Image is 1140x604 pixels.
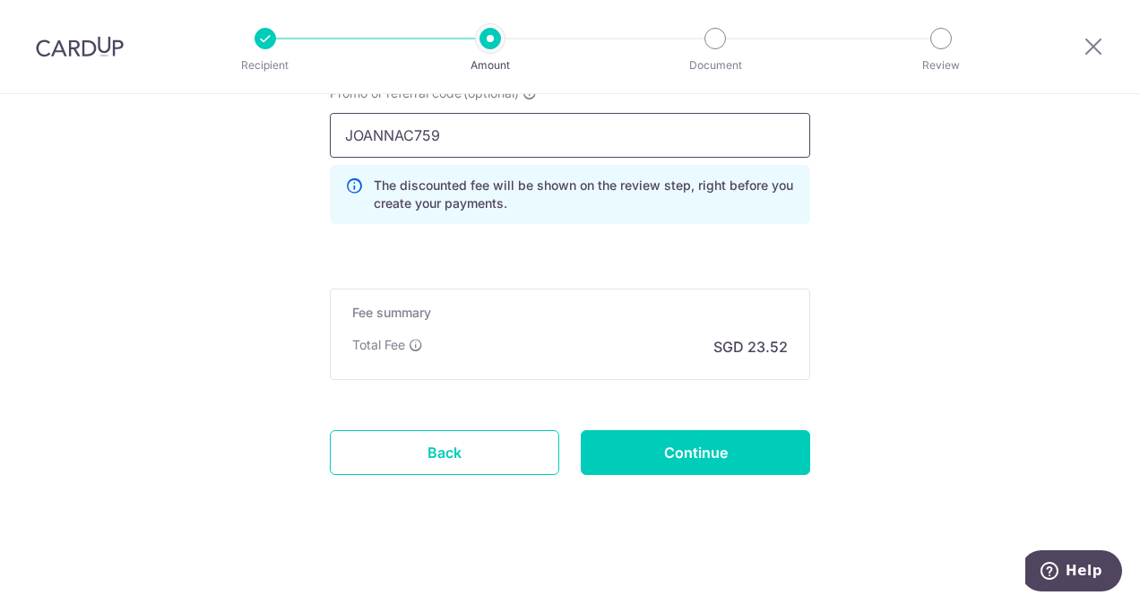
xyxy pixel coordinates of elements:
p: Review [875,56,1007,74]
input: Continue [581,430,810,475]
h5: Fee summary [352,304,788,322]
img: CardUp [36,36,124,57]
p: Total Fee [352,336,405,354]
p: Recipient [199,56,332,74]
p: The discounted fee will be shown on the review step, right before you create your payments. [374,177,795,212]
p: SGD 23.52 [713,336,788,358]
a: Back [330,430,559,475]
p: Amount [424,56,557,74]
p: Document [649,56,782,74]
iframe: Opens a widget where you can find more information [1025,550,1122,595]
